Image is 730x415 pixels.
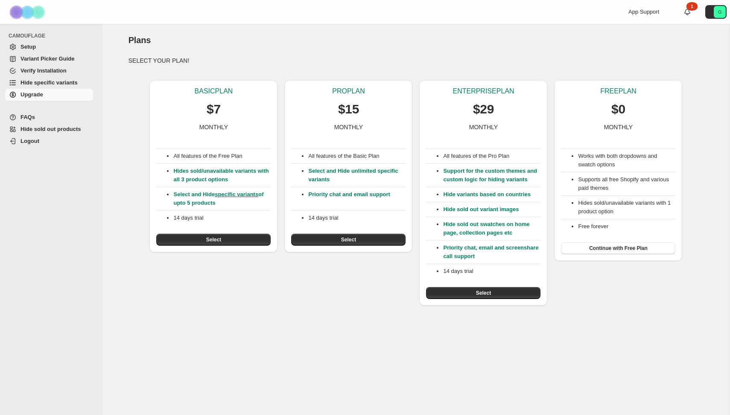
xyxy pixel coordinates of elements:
[195,87,233,96] p: BASIC PLAN
[589,245,648,252] span: Continue with Free Plan
[9,32,96,39] span: CAMOUFLAGE
[332,87,365,96] p: PRO PLAN
[628,9,659,15] span: App Support
[600,87,636,96] p: FREE PLAN
[714,6,726,18] span: Avatar with initials G
[604,123,633,131] p: MONTHLY
[578,152,675,169] li: Works with both dropdowns and swatch options
[705,5,727,19] button: Avatar with initials G
[473,101,494,118] p: $29
[5,65,93,77] a: Verify Installation
[20,55,74,62] span: Variant Picker Guide
[426,287,540,299] button: Select
[5,111,93,123] a: FAQs
[611,101,625,118] p: $0
[20,138,39,144] span: Logout
[341,236,356,243] span: Select
[443,267,540,276] p: 14 days trial
[20,44,36,50] span: Setup
[173,167,271,184] p: Hides sold/unavailable variants with all 3 product options
[338,101,359,118] p: $15
[686,2,698,11] div: 1
[173,190,271,207] p: Select and Hide of upto 5 products
[718,9,722,15] text: G
[308,214,406,222] p: 14 days trial
[469,123,498,131] p: MONTHLY
[128,35,151,45] span: Plans
[199,123,228,131] p: MONTHLY
[578,175,675,192] li: Supports all free Shopify and various paid themes
[476,290,491,296] span: Select
[173,214,271,222] p: 14 days trial
[215,191,258,197] a: specific variants
[206,236,221,243] span: Select
[443,205,540,214] p: Hide sold out variant images
[173,152,271,160] p: All features of the Free Plan
[561,242,675,254] button: Continue with Free Plan
[20,91,43,98] span: Upgrade
[578,222,675,231] li: Free forever
[5,135,93,147] a: Logout
[5,41,93,53] a: Setup
[128,56,704,65] p: SELECT YOUR PLAN!
[443,244,540,261] p: Priority chat, email and screenshare call support
[20,114,35,120] span: FAQs
[334,123,363,131] p: MONTHLY
[20,67,67,74] span: Verify Installation
[5,89,93,101] a: Upgrade
[453,87,514,96] p: ENTERPRISE PLAN
[5,123,93,135] a: Hide sold out products
[5,53,93,65] a: Variant Picker Guide
[7,0,50,24] img: Camouflage
[683,8,692,16] a: 1
[443,190,540,199] p: Hide variants based on countries
[578,199,675,216] li: Hides sold/unavailable variants with 1 product option
[5,77,93,89] a: Hide specific variants
[20,126,81,132] span: Hide sold out products
[207,101,221,118] p: $7
[443,152,540,160] p: All features of the Pro Plan
[443,220,540,237] p: Hide sold out swatches on home page, collection pages etc
[20,79,78,86] span: Hide specific variants
[443,167,540,184] p: Support for the custom themes and custom logic for hiding variants
[156,234,271,246] button: Select
[308,167,406,184] p: Select and Hide unlimited specific variants
[291,234,406,246] button: Select
[308,190,406,207] p: Priority chat and email support
[308,152,406,160] p: All features of the Basic Plan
